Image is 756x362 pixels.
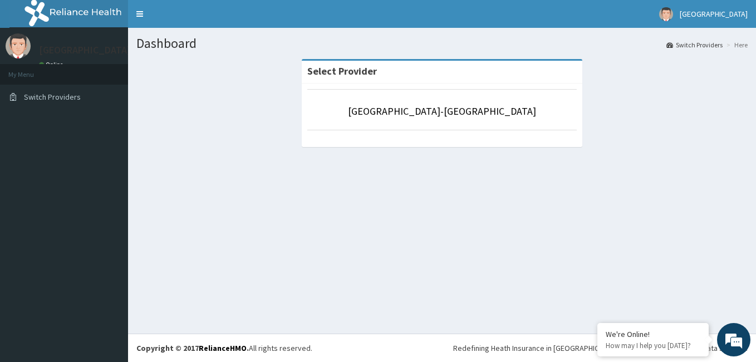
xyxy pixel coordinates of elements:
p: [GEOGRAPHIC_DATA] [39,45,131,55]
img: User Image [6,33,31,58]
h1: Dashboard [136,36,748,51]
img: User Image [659,7,673,21]
strong: Select Provider [307,65,377,77]
li: Here [724,40,748,50]
span: [GEOGRAPHIC_DATA] [680,9,748,19]
div: We're Online! [606,329,700,339]
a: RelianceHMO [199,343,247,353]
a: [GEOGRAPHIC_DATA]-[GEOGRAPHIC_DATA] [348,105,536,118]
p: How may I help you today? [606,341,700,350]
div: Redefining Heath Insurance in [GEOGRAPHIC_DATA] using Telemedicine and Data Science! [453,343,748,354]
strong: Copyright © 2017 . [136,343,249,353]
a: Online [39,61,66,69]
a: Switch Providers [666,40,723,50]
footer: All rights reserved. [128,334,756,362]
span: Switch Providers [24,92,81,102]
